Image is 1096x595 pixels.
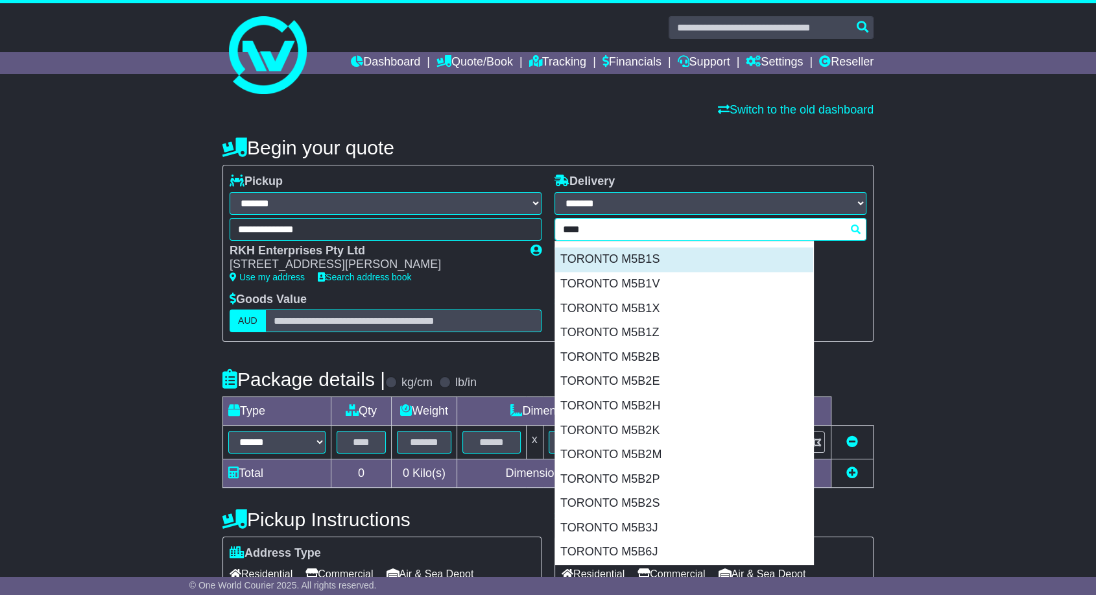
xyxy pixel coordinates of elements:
div: TORONTO M5B3J [555,516,813,540]
a: Switch to the old dashboard [718,103,874,116]
h4: Package details | [222,369,385,390]
label: kg/cm [401,376,433,390]
div: TORONTO M5B2K [555,419,813,443]
td: x [526,426,543,459]
a: Support [677,52,730,74]
td: Weight [392,397,457,426]
label: Delivery [554,175,615,189]
div: TORONTO M5B2M [555,443,813,467]
label: Goods Value [230,293,307,307]
span: © One World Courier 2025. All rights reserved. [189,580,377,590]
td: Kilo(s) [392,459,457,488]
div: TORONTO M5B2H [555,394,813,419]
a: Settings [746,52,803,74]
div: RKH Enterprises Pty Ltd [230,244,518,258]
label: Address Type [230,546,321,561]
a: Tracking [529,52,586,74]
span: 0 [403,467,409,480]
td: Qty [331,397,392,426]
td: Dimensions (L x W x H) [457,397,698,426]
a: Use my address [230,272,305,282]
div: TORONTO M5B2S [555,491,813,516]
td: Total [223,459,331,488]
td: Dimensions in Centimetre(s) [457,459,698,488]
a: Search address book [318,272,411,282]
td: Type [223,397,331,426]
span: Commercial [637,564,705,584]
div: TORONTO M5B1S [555,247,813,272]
h4: Begin your quote [222,137,874,158]
div: TORONTO M5B2E [555,369,813,394]
a: Add new item [846,467,858,480]
span: Air & Sea Depot [719,564,806,584]
div: TORONTO M5B1X [555,297,813,321]
label: lb/in [455,376,477,390]
h4: Pickup Instructions [222,509,542,530]
a: Reseller [819,52,874,74]
div: TORONTO M5B6J [555,540,813,565]
div: TORONTO M5B2P [555,467,813,492]
div: TORONTO M5B2B [555,345,813,370]
td: 0 [331,459,392,488]
label: AUD [230,310,266,332]
label: Pickup [230,175,283,189]
span: Residential [562,564,625,584]
a: Quote/Book [436,52,513,74]
span: Residential [230,564,292,584]
a: Dashboard [351,52,420,74]
span: Air & Sea Depot [387,564,474,584]
a: Remove this item [846,435,858,448]
div: TORONTO M5B1Z [555,321,813,345]
span: Commercial [305,564,373,584]
a: Financials [602,52,661,74]
div: [STREET_ADDRESS][PERSON_NAME] [230,258,518,272]
div: TORONTO M5B1V [555,272,813,297]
